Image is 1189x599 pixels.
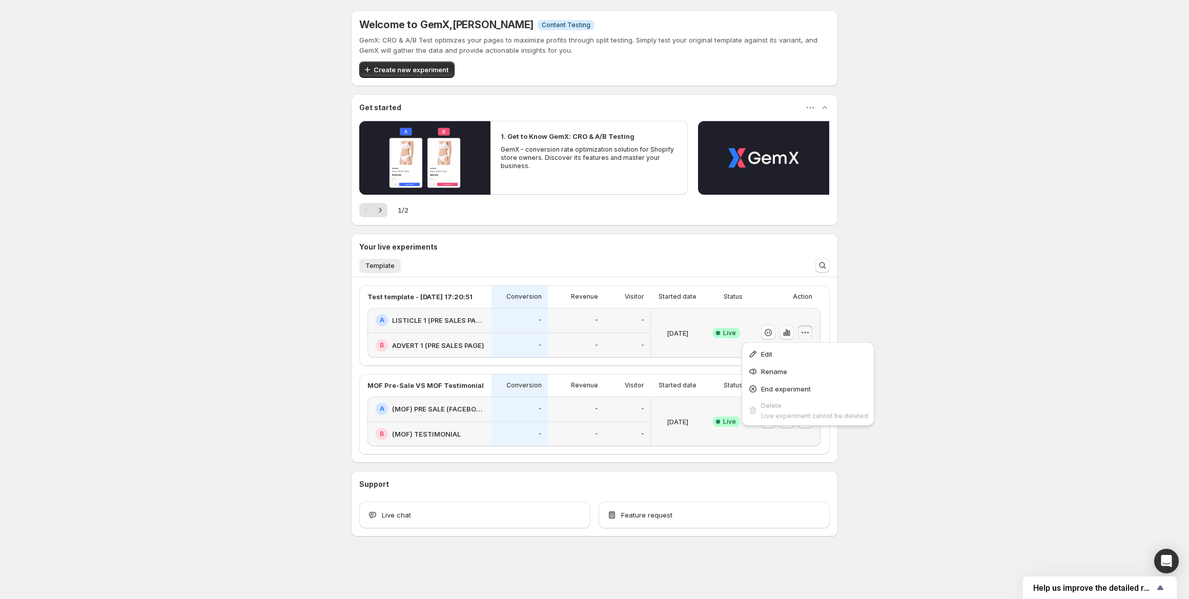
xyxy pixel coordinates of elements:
span: Live chat [382,510,411,520]
p: [DATE] [667,417,688,427]
span: Edit [761,350,772,358]
span: 1 / 2 [398,205,408,215]
p: - [641,430,644,438]
h2: 1. Get to Know GemX: CRO & A/B Testing [501,131,634,141]
button: Play video [359,121,490,195]
p: Revenue [571,381,598,389]
button: Play video [698,121,829,195]
button: Create new experiment [359,61,455,78]
p: - [539,430,542,438]
span: , [PERSON_NAME] [449,18,534,31]
span: Create new experiment [374,65,448,75]
p: GemX: CRO & A/B Test optimizes your pages to maximize profits through split testing. Simply test ... [359,35,830,55]
h3: Support [359,479,389,489]
span: Live experiment cannot be deleted [761,412,868,420]
p: - [641,405,644,413]
h3: Get started [359,102,401,113]
p: - [595,316,598,324]
p: Conversion [506,381,542,389]
p: - [539,405,542,413]
p: - [595,430,598,438]
p: - [595,405,598,413]
div: Delete [761,400,868,410]
p: GemX - conversion rate optimization solution for Shopify store owners. Discover its features and ... [501,146,677,170]
h2: LISTICLE 1 (PRE SALES PAGE) [392,315,485,325]
p: Visitor [625,293,644,301]
span: Live [723,418,736,426]
button: DeleteLive experiment cannot be deleted [745,398,871,423]
span: Template [365,262,395,270]
span: Live [723,329,736,337]
p: Started date [659,293,696,301]
h2: B [380,430,384,438]
button: Edit [745,345,871,362]
div: Open Intercom Messenger [1154,549,1179,573]
span: Feature request [621,510,672,520]
nav: Pagination [359,203,387,217]
p: MOF Pre-Sale VS MOF Testimonial [367,380,484,390]
p: - [641,341,644,349]
h2: B [380,341,384,349]
p: - [539,316,542,324]
p: Test template - [DATE] 17:20:51 [367,292,473,302]
p: Action [793,293,812,301]
p: Started date [659,381,696,389]
h2: (MOF) TESTIMONIAL [392,429,461,439]
h2: (MOF) PRE SALE (FACEBOOK) [392,404,485,414]
span: Rename [761,367,787,376]
button: Next [373,203,387,217]
p: Status [724,381,743,389]
h2: A [380,405,384,413]
p: - [641,316,644,324]
span: End experiment [761,385,811,393]
p: Visitor [625,381,644,389]
p: Revenue [571,293,598,301]
span: Help us improve the detailed report for A/B campaigns [1033,583,1154,593]
button: Show survey - Help us improve the detailed report for A/B campaigns [1033,582,1166,594]
span: Content Testing [542,21,590,29]
p: [DATE] [667,328,688,338]
button: Rename [745,363,871,379]
h5: Welcome to GemX [359,18,534,31]
p: - [595,341,598,349]
p: - [539,341,542,349]
button: Search and filter results [815,258,830,273]
p: Status [724,293,743,301]
h3: Your live experiments [359,242,438,252]
h2: ADVERT 1 (PRE SALES PAGE) [392,340,484,350]
p: Conversion [506,293,542,301]
h2: A [380,316,384,324]
button: End experiment [745,380,871,397]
